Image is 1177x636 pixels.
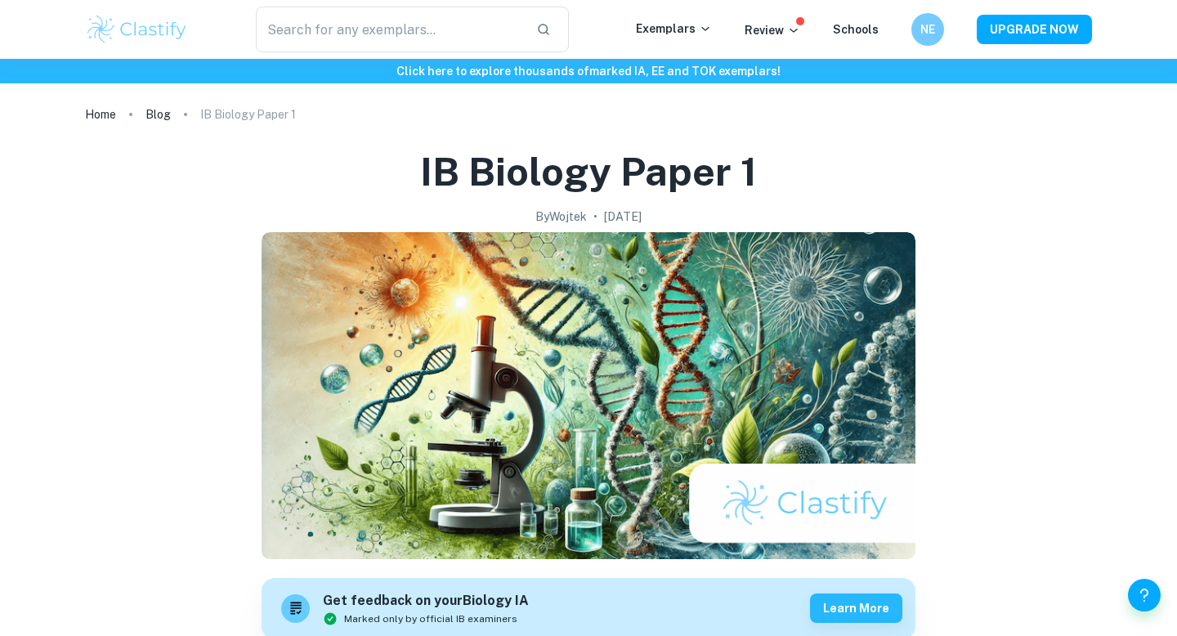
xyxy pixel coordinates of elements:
p: Review [745,21,800,39]
span: Marked only by official IB examiners [344,611,517,626]
button: Help and Feedback [1128,579,1161,611]
a: Home [85,103,116,126]
h6: NE [919,20,938,38]
a: Schools [833,23,879,36]
button: Learn more [810,593,902,623]
p: IB Biology Paper 1 [200,105,296,123]
a: Blog [145,103,171,126]
h2: [DATE] [604,208,642,226]
img: Clastify logo [85,13,189,46]
h1: IB Biology Paper 1 [420,146,757,198]
p: • [593,208,597,226]
h6: Get feedback on your Biology IA [323,591,529,611]
input: Search for any exemplars... [256,7,523,52]
img: IB Biology Paper 1 cover image [262,232,915,559]
h2: By Wojtek [535,208,587,226]
button: UPGRADE NOW [977,15,1092,44]
h6: Click here to explore thousands of marked IA, EE and TOK exemplars ! [3,62,1174,80]
button: NE [911,13,944,46]
p: Exemplars [636,20,712,38]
